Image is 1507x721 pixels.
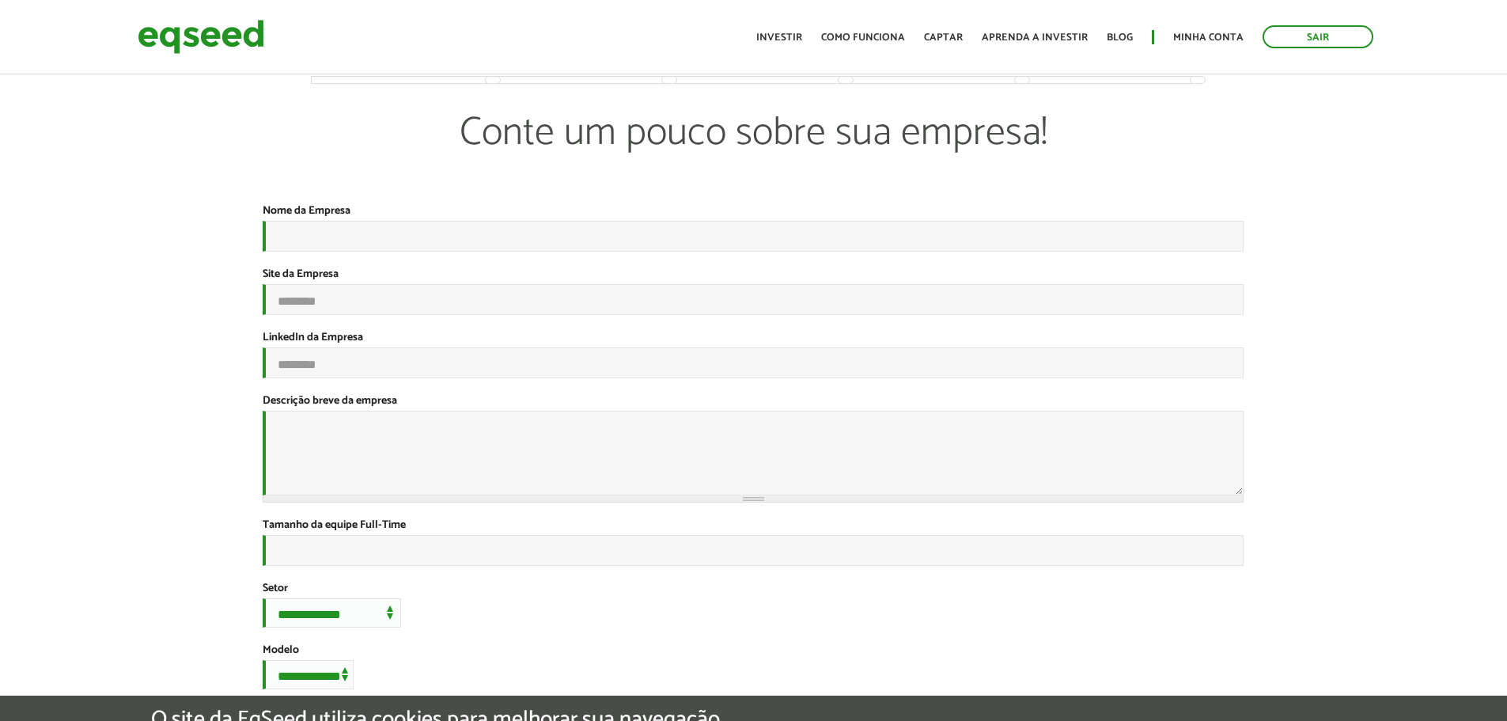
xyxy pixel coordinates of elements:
a: Blog [1107,32,1133,43]
label: LinkedIn da Empresa [263,332,363,343]
img: EqSeed [138,16,264,58]
label: Setor [263,583,288,594]
a: Como funciona [821,32,905,43]
a: Captar [924,32,963,43]
label: Modelo [263,645,299,656]
a: Aprenda a investir [982,32,1088,43]
a: Investir [756,32,802,43]
label: Descrição breve da empresa [263,396,397,407]
label: Tamanho da equipe Full-Time [263,520,406,531]
a: Minha conta [1173,32,1244,43]
a: Sair [1263,25,1373,48]
label: Site da Empresa [263,269,339,280]
label: Nome da Empresa [263,206,350,217]
p: Conte um pouco sobre sua empresa! [312,109,1195,204]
